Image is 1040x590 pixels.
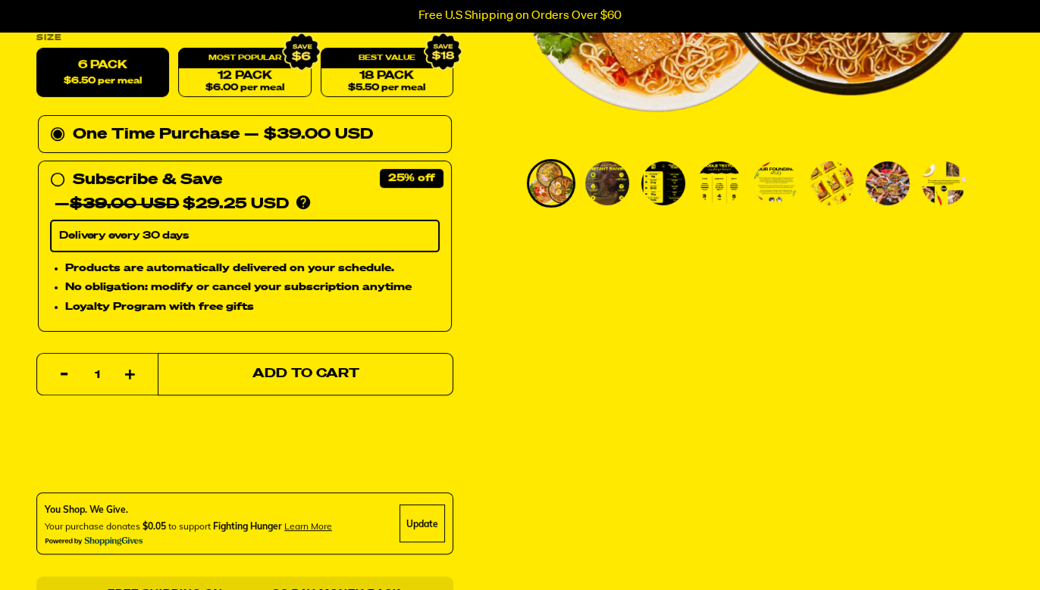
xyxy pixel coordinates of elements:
span: to support [168,520,211,532]
span: $5.50 per meal [348,83,425,93]
span: Fighting Hunger [213,520,282,532]
label: 6 Pack [36,48,169,98]
img: Variety Vol. 1 [810,161,854,205]
input: quantity [46,354,149,396]
button: Add to Cart [158,353,453,395]
a: 18 Pack$5.50 per meal [321,48,453,98]
del: $39.00 USD [70,197,179,212]
img: Variety Vol. 1 [585,161,629,205]
li: Loyalty Program with free gifts [65,299,440,316]
select: Subscribe & Save —$39.00 USD$29.25 USD Products are automatically delivered on your schedule. No ... [50,220,440,252]
img: Variety Vol. 1 [866,161,910,205]
li: No obligation: modify or cancel your subscription anytime [65,279,440,296]
span: $6.00 per meal [205,83,284,93]
li: Go to slide 6 [807,159,856,208]
img: Variety Vol. 1 [753,161,797,205]
li: Go to slide 7 [863,159,912,208]
iframe: Marketing Popup [8,520,160,582]
div: You Shop. We Give. [45,503,332,517]
div: Subscribe & Save [73,168,222,192]
li: Products are automatically delivered on your schedule. [65,260,440,276]
span: Learn more about donating [284,520,332,532]
img: Variety Vol. 1 [529,161,573,205]
a: 12 Pack$6.00 per meal [178,48,311,98]
li: Go to slide 2 [583,159,631,208]
li: Go to slide 5 [751,159,800,208]
label: Size [36,34,453,42]
span: $6.50 per meal [64,76,142,86]
div: — $39.00 USD [244,123,373,147]
div: One Time Purchase [50,123,440,147]
div: Update Cause Button [399,504,445,542]
img: Variety Vol. 1 [697,161,741,205]
span: Add to Cart [252,368,359,381]
div: PDP main carousel thumbnails [502,159,985,208]
img: Variety Vol. 1 [641,161,685,205]
p: Free U.S Shipping on Orders Over $60 [418,9,622,23]
li: Go to slide 8 [919,159,968,208]
li: Go to slide 1 [527,159,575,208]
img: Variety Vol. 1 [922,161,966,205]
li: Go to slide 3 [639,159,688,208]
li: Go to slide 4 [695,159,744,208]
div: — $29.25 USD [55,192,289,217]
